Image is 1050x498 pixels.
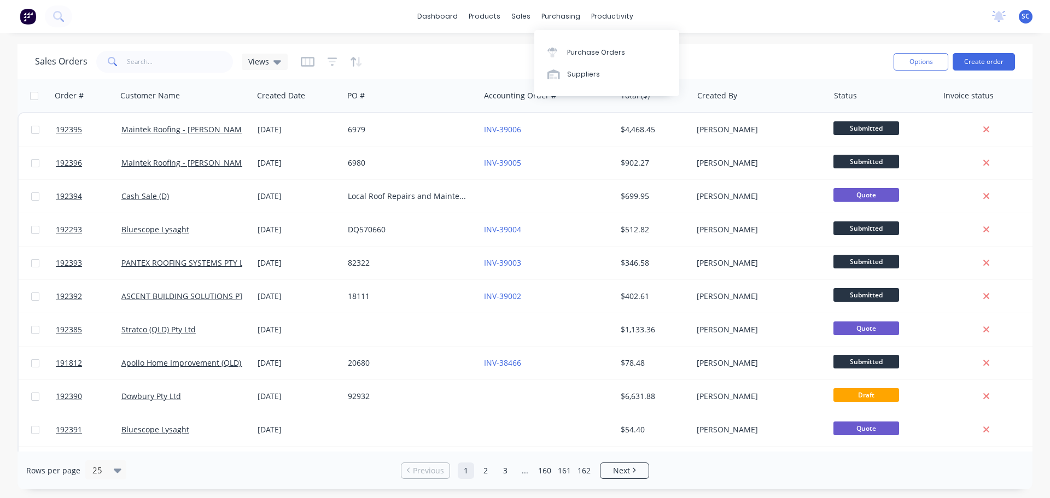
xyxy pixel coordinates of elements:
[697,324,818,335] div: [PERSON_NAME]
[258,191,339,202] div: [DATE]
[35,56,87,67] h1: Sales Orders
[463,8,506,25] div: products
[120,90,180,101] div: Customer Name
[697,124,818,135] div: [PERSON_NAME]
[258,124,339,135] div: [DATE]
[536,462,553,479] a: Page 160
[567,69,600,79] div: Suppliers
[56,313,121,346] a: 192385
[121,157,249,168] a: Maintek Roofing - [PERSON_NAME]
[833,221,899,235] span: Submitted
[348,157,469,168] div: 6980
[833,155,899,168] span: Submitted
[56,391,82,402] span: 192390
[697,291,818,302] div: [PERSON_NAME]
[894,53,948,71] button: Options
[517,462,533,479] a: Jump forward
[56,191,82,202] span: 192394
[621,391,685,402] div: $6,631.88
[258,224,339,235] div: [DATE]
[56,213,121,246] a: 192293
[121,391,181,401] a: Dowbury Pty Ltd
[121,191,169,201] a: Cash Sale (D)
[56,224,82,235] span: 192293
[121,324,196,335] a: Stratco (QLD) Pty Ltd
[697,391,818,402] div: [PERSON_NAME]
[56,291,82,302] span: 192392
[484,157,521,168] a: INV-39005
[1022,11,1030,21] span: SC
[56,447,121,479] a: 192389
[258,324,339,335] div: [DATE]
[621,191,685,202] div: $699.95
[121,424,189,435] a: Bluescope Lysaght
[833,355,899,368] span: Submitted
[697,191,818,202] div: [PERSON_NAME]
[534,63,679,85] a: Suppliers
[20,8,36,25] img: Factory
[536,8,586,25] div: purchasing
[833,288,899,302] span: Submitted
[458,462,474,479] a: Page 1 is your current page
[833,421,899,435] span: Quote
[56,347,121,379] a: 191812
[56,147,121,179] a: 192396
[348,391,469,402] div: 92932
[121,257,253,268] a: PANTEX ROOFING SYSTEMS PTY LTD
[484,358,521,368] a: INV-38466
[258,358,339,368] div: [DATE]
[258,291,339,302] div: [DATE]
[556,462,573,479] a: Page 161
[576,462,592,479] a: Page 162
[56,324,82,335] span: 192385
[621,424,685,435] div: $54.40
[621,224,685,235] div: $512.82
[484,90,556,101] div: Accounting Order #
[56,413,121,446] a: 192391
[534,41,679,63] a: Purchase Orders
[586,8,639,25] div: productivity
[497,462,514,479] a: Page 3
[257,90,305,101] div: Created Date
[56,380,121,413] a: 192390
[484,257,521,268] a: INV-39003
[56,247,121,279] a: 192393
[621,291,685,302] div: $402.61
[258,157,339,168] div: [DATE]
[600,465,649,476] a: Next page
[121,224,189,235] a: Bluescope Lysaght
[833,321,899,335] span: Quote
[348,291,469,302] div: 18111
[56,113,121,146] a: 192395
[121,291,264,301] a: ASCENT BUILDING SOLUTIONS PTY LTD
[56,280,121,313] a: 192392
[484,291,521,301] a: INV-39002
[943,90,994,101] div: Invoice status
[484,124,521,134] a: INV-39006
[258,257,339,268] div: [DATE]
[348,191,469,202] div: Local Roof Repairs and Maintenance
[412,8,463,25] a: dashboard
[248,56,269,67] span: Views
[348,224,469,235] div: DQ570660
[697,90,737,101] div: Created By
[621,124,685,135] div: $4,468.45
[697,358,818,368] div: [PERSON_NAME]
[834,90,857,101] div: Status
[621,324,685,335] div: $1,133.36
[121,358,268,368] a: Apollo Home Improvement (QLD) Pty Ltd
[258,424,339,435] div: [DATE]
[56,157,82,168] span: 192396
[621,157,685,168] div: $902.27
[401,465,450,476] a: Previous page
[258,391,339,402] div: [DATE]
[613,465,630,476] span: Next
[413,465,444,476] span: Previous
[621,257,685,268] div: $346.58
[348,124,469,135] div: 6979
[56,424,82,435] span: 192391
[697,257,818,268] div: [PERSON_NAME]
[348,257,469,268] div: 82322
[833,121,899,135] span: Submitted
[953,53,1015,71] button: Create order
